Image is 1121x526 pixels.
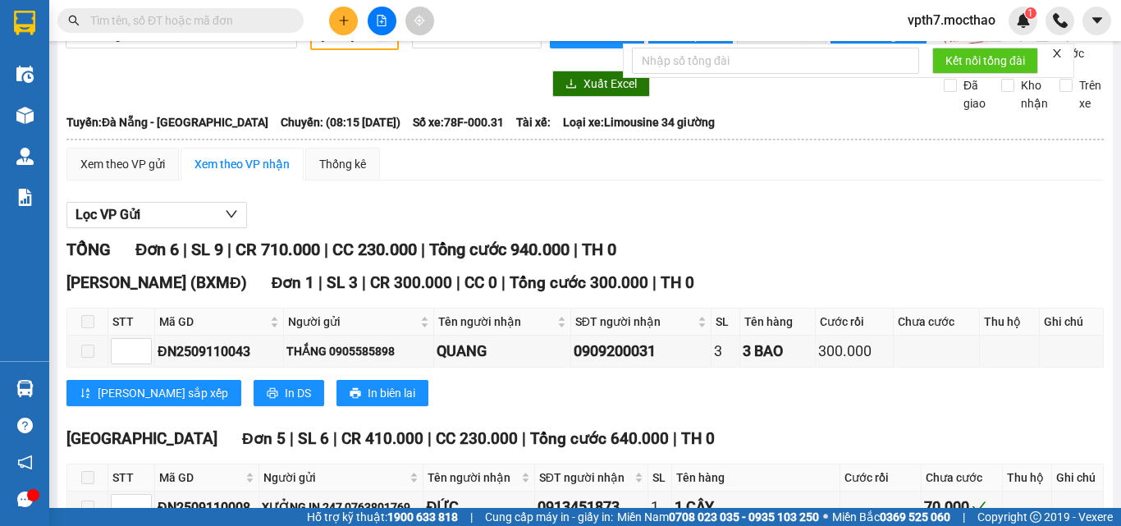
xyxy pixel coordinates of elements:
span: SL 6 [298,429,329,448]
sup: 1 [1025,7,1036,19]
span: [PERSON_NAME] sắp xếp [98,384,228,402]
td: 0913451873 [535,492,649,524]
span: SL 3 [327,273,358,292]
span: CR 410.000 [341,429,423,448]
span: | [470,508,473,526]
span: Kho nhận [1014,76,1055,112]
span: Đã giao [957,76,992,112]
div: 0913451873 [538,496,646,519]
th: Thu hộ [980,309,1041,336]
span: Miền Nam [617,508,819,526]
button: aim [405,7,434,35]
span: | [673,429,677,448]
img: icon-new-feature [1016,13,1031,28]
button: plus [329,7,358,35]
span: In DS [285,384,311,402]
span: Loại xe: Limousine 34 giường [563,113,715,131]
td: QUANG [434,336,571,368]
span: printer [350,387,361,400]
strong: 0708 023 035 - 0935 103 250 [669,510,819,524]
span: Kết nối tổng đài [945,52,1025,70]
span: TỔNG [66,240,111,259]
span: | [574,240,578,259]
span: sort-ascending [80,387,91,400]
td: ĐN2509110008 [155,492,259,524]
input: Nhập số tổng đài [632,48,919,74]
img: logo-vxr [14,11,35,35]
span: | [333,429,337,448]
span: SL 9 [191,240,223,259]
span: | [227,240,231,259]
span: printer [267,387,278,400]
span: Xuất Excel [583,75,637,93]
div: QUANG [437,340,568,363]
strong: 1900 633 818 [387,510,458,524]
span: TH 0 [661,273,694,292]
button: sort-ascending[PERSON_NAME] sắp xếp [66,380,241,406]
span: Mã GD [159,469,242,487]
img: phone-icon [1053,13,1068,28]
span: | [501,273,506,292]
div: THẮNG 0905585898 [286,342,431,360]
span: Lọc Chưa cước [1051,26,1107,62]
div: Xem theo VP nhận [194,155,290,173]
th: STT [108,309,155,336]
span: Tổng cước 640.000 [530,429,669,448]
span: vpth7.mocthao [895,10,1009,30]
th: Cước rồi [840,464,922,492]
div: 300.000 [818,340,890,363]
button: printerIn biên lai [336,380,428,406]
span: | [421,240,425,259]
button: file-add [368,7,396,35]
span: Cung cấp máy in - giấy in: [485,508,613,526]
td: 0909200031 [571,336,711,368]
span: CR 710.000 [236,240,320,259]
span: ⚪️ [823,514,828,520]
th: Chưa cước [922,464,1003,492]
span: | [318,273,323,292]
span: | [183,240,187,259]
span: Người gửi [288,313,417,331]
th: Chưa cước [894,309,980,336]
div: XƯỞNG IN 247 0763801769 [262,498,420,516]
td: ĐN2509110043 [155,336,284,368]
span: file-add [376,15,387,26]
div: 3 BAO [743,340,812,363]
span: Tổng cước 940.000 [429,240,570,259]
th: STT [108,464,155,492]
span: CC 230.000 [332,240,417,259]
span: TH 0 [681,429,715,448]
div: 3 [714,340,737,363]
span: Mã GD [159,313,267,331]
span: check [972,500,986,515]
span: CC 230.000 [436,429,518,448]
span: Chuyến: (08:15 [DATE]) [281,113,400,131]
th: Cước rồi [816,309,894,336]
b: Tuyến: Đà Nẵng - [GEOGRAPHIC_DATA] [66,116,268,129]
span: CR 300.000 [370,273,452,292]
input: Tìm tên, số ĐT hoặc mã đơn [90,11,284,30]
span: [PERSON_NAME] (BXMĐ) [66,273,247,292]
img: warehouse-icon [16,380,34,397]
span: caret-down [1090,13,1105,28]
strong: 0369 525 060 [880,510,950,524]
th: Ghi chú [1040,309,1104,336]
span: Lọc VP Gửi [75,204,140,225]
th: SL [711,309,740,336]
img: solution-icon [16,189,34,206]
span: plus [338,15,350,26]
span: Tài xế: [516,113,551,131]
span: Tên người nhận [428,469,517,487]
span: Miền Bắc [832,508,950,526]
button: caret-down [1082,7,1111,35]
span: aim [414,15,425,26]
span: SĐT người nhận [539,469,632,487]
span: | [456,273,460,292]
span: Tên người nhận [438,313,554,331]
span: Tổng cước 300.000 [510,273,648,292]
span: TH 0 [582,240,616,259]
button: downloadXuất Excel [552,71,650,97]
span: | [362,273,366,292]
span: Đơn 6 [135,240,179,259]
span: Người gửi [263,469,406,487]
